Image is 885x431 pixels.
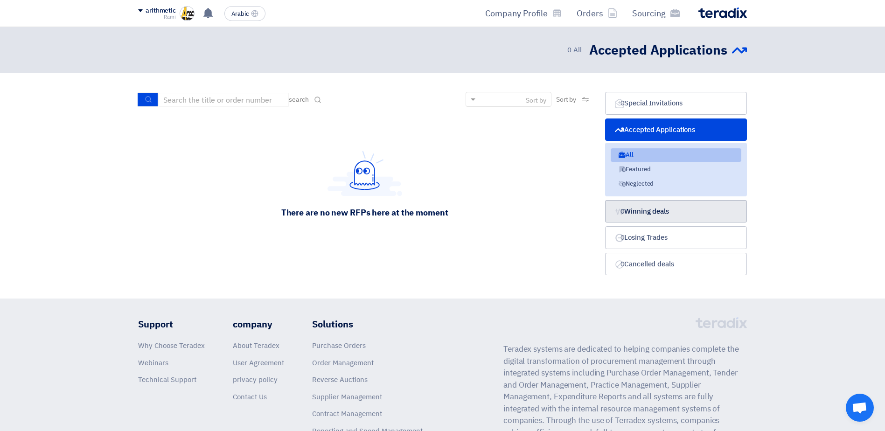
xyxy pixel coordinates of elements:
span: 0 [567,45,571,55]
span: Sort by [556,95,576,104]
a: Purchase Orders [312,341,366,351]
font: Company Profile [485,7,548,20]
font: Featured [626,165,650,174]
a: Losing Trades0 [605,226,747,249]
font: Orders [577,7,603,20]
span: 0 [617,125,628,135]
a: Technical Support [138,375,196,385]
div: Rami [138,14,176,20]
font: Winning deals [624,206,669,216]
a: Winning deals0 [605,200,747,223]
font: Losing Trades [624,232,668,243]
div: arithmetic [146,7,176,15]
a: Orders [569,2,625,24]
font: Neglected [626,179,654,188]
span: search [289,95,308,104]
div: There are no new RFPs here at the moment [281,207,448,218]
span: 0 [617,99,628,108]
span: 0 [618,180,629,190]
font: Accepted Applications [624,125,695,135]
a: Cancelled deals0 [605,253,747,276]
img: Teradix logo [698,7,747,18]
a: About Teradex [233,341,279,351]
span: Arabic [231,11,249,17]
button: Arabic [224,6,265,21]
h2: Accepted Applications [589,42,727,60]
a: Special Invitations0 [605,92,747,115]
font: All [626,150,634,159]
span: 0 [617,260,628,269]
a: Supplier Management [312,392,382,402]
img: Hello [328,151,402,196]
span: 0 [617,233,628,243]
li: Support [138,317,205,331]
a: Webinars [138,358,168,368]
div: Open chat [846,394,874,422]
span: 0 [618,166,629,175]
div: Sort by [526,96,546,105]
font: Special Invitations [624,98,683,108]
a: privacy policy [233,375,278,385]
li: company [233,317,284,331]
a: Contract Management [312,409,382,419]
li: Solutions [312,317,423,331]
img: ACES_logo_1757576794782.jpg [180,6,195,21]
a: Contact Us [233,392,267,402]
span: 0 [617,207,628,216]
a: User Agreement [233,358,284,368]
font: All [573,45,582,55]
a: Order Management [312,358,374,368]
span: 0 [618,151,629,161]
a: Accepted Applications0 [605,118,747,141]
a: Why Choose Teradex [138,341,205,351]
font: Cancelled deals [624,259,674,269]
a: Sourcing [625,2,687,24]
font: Sourcing [632,7,666,20]
input: Search the title or order number [158,93,289,107]
a: Reverse Auctions [312,375,368,385]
